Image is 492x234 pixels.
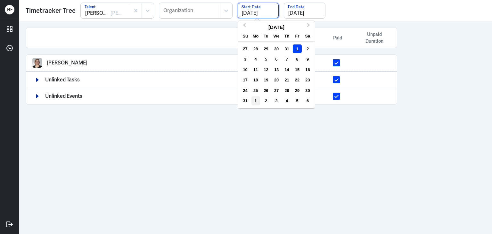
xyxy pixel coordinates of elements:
[47,60,87,66] p: [PERSON_NAME]
[303,96,312,105] div: Choose Saturday, September 6th, 2025
[241,76,250,84] div: Choose Sunday, August 17th, 2025
[272,65,281,74] div: Choose Wednesday, August 13th, 2025
[262,55,270,63] div: Choose Tuesday, August 5th, 2025
[262,65,270,74] div: Choose Tuesday, August 12th, 2025
[293,86,301,95] div: Choose Friday, August 29th, 2025
[358,31,390,45] span: Unpaid Duration
[283,86,291,95] div: Choose Thursday, August 28th, 2025
[283,55,291,63] div: Choose Thursday, August 7th, 2025
[32,58,42,68] img: Robyn Hochstetler
[283,32,291,40] div: Th
[262,32,270,40] div: Tu
[272,32,281,40] div: We
[303,55,312,63] div: Choose Saturday, August 9th, 2025
[303,86,312,95] div: Choose Saturday, August 30th, 2025
[241,86,250,95] div: Choose Sunday, August 24th, 2025
[293,32,301,40] div: Fr
[272,96,281,105] div: Choose Wednesday, September 3rd, 2025
[272,45,281,53] div: Choose Wednesday, July 30th, 2025
[317,35,358,41] div: Paid
[251,55,260,63] div: Choose Monday, August 4th, 2025
[251,32,260,40] div: Mo
[241,32,250,40] div: Su
[251,76,260,84] div: Choose Monday, August 18th, 2025
[293,96,301,105] div: Choose Friday, September 5th, 2025
[238,3,279,18] input: Start Date
[241,65,250,74] div: Choose Sunday, August 10th, 2025
[251,86,260,95] div: Choose Monday, August 25th, 2025
[293,45,301,53] div: Choose Friday, August 1st, 2025
[303,45,312,53] div: Choose Saturday, August 2nd, 2025
[262,96,270,105] div: Choose Tuesday, September 2nd, 2025
[241,96,250,105] div: Choose Sunday, August 31st, 2025
[26,6,76,15] div: Timetracker Tree
[284,3,325,18] input: End Date
[283,76,291,84] div: Choose Thursday, August 21st, 2025
[262,76,270,84] div: Choose Tuesday, August 19th, 2025
[262,86,270,95] div: Choose Tuesday, August 26th, 2025
[5,5,14,14] div: H F
[304,21,314,32] button: Next Month
[272,86,281,95] div: Choose Wednesday, August 27th, 2025
[45,77,80,83] p: Unlinked Tasks
[251,65,260,74] div: Choose Monday, August 11th, 2025
[272,76,281,84] div: Choose Wednesday, August 20th, 2025
[272,55,281,63] div: Choose Wednesday, August 6th, 2025
[241,55,250,63] div: Choose Sunday, August 3rd, 2025
[241,45,250,53] div: Choose Sunday, July 27th, 2025
[293,55,301,63] div: Choose Friday, August 8th, 2025
[283,65,291,74] div: Choose Thursday, August 14th, 2025
[239,21,249,32] button: Previous Month
[303,76,312,84] div: Choose Saturday, August 23rd, 2025
[45,93,82,99] p: Unlinked Events
[251,45,260,53] div: Choose Monday, July 28th, 2025
[283,96,291,105] div: Choose Thursday, September 4th, 2025
[238,23,315,31] div: [DATE]
[303,65,312,74] div: Choose Saturday, August 16th, 2025
[293,76,301,84] div: Choose Friday, August 22nd, 2025
[262,45,270,53] div: Choose Tuesday, July 29th, 2025
[283,45,291,53] div: Choose Thursday, July 31st, 2025
[303,32,312,40] div: Sa
[251,96,260,105] div: Choose Monday, September 1st, 2025
[240,44,313,106] div: month 2025-08
[293,65,301,74] div: Choose Friday, August 15th, 2025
